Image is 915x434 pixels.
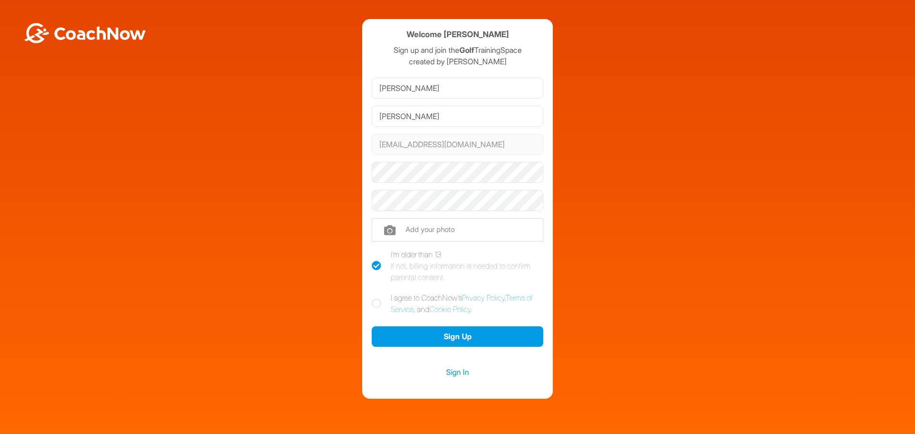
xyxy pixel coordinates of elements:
[372,366,543,378] a: Sign In
[391,260,543,283] div: If not, billing information is needed to confirm parental consent.
[23,23,147,43] img: BwLJSsUCoWCh5upNqxVrqldRgqLPVwmV24tXu5FoVAoFEpwwqQ3VIfuoInZCoVCoTD4vwADAC3ZFMkVEQFDAAAAAElFTkSuQmCC
[391,293,532,314] a: Terms of Service
[372,44,543,56] p: Sign up and join the TrainingSpace
[407,29,509,40] h4: Welcome [PERSON_NAME]
[372,56,543,67] p: created by [PERSON_NAME]
[372,292,543,315] label: I agree to CoachNow's , , and .
[459,45,474,55] strong: Golf
[372,106,543,127] input: Last Name
[429,304,471,314] a: Cookie Policy
[372,326,543,347] button: Sign Up
[462,293,505,303] a: Privacy Policy
[372,134,543,155] input: Email
[372,78,543,99] input: First Name
[391,249,543,283] div: I'm older than 13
